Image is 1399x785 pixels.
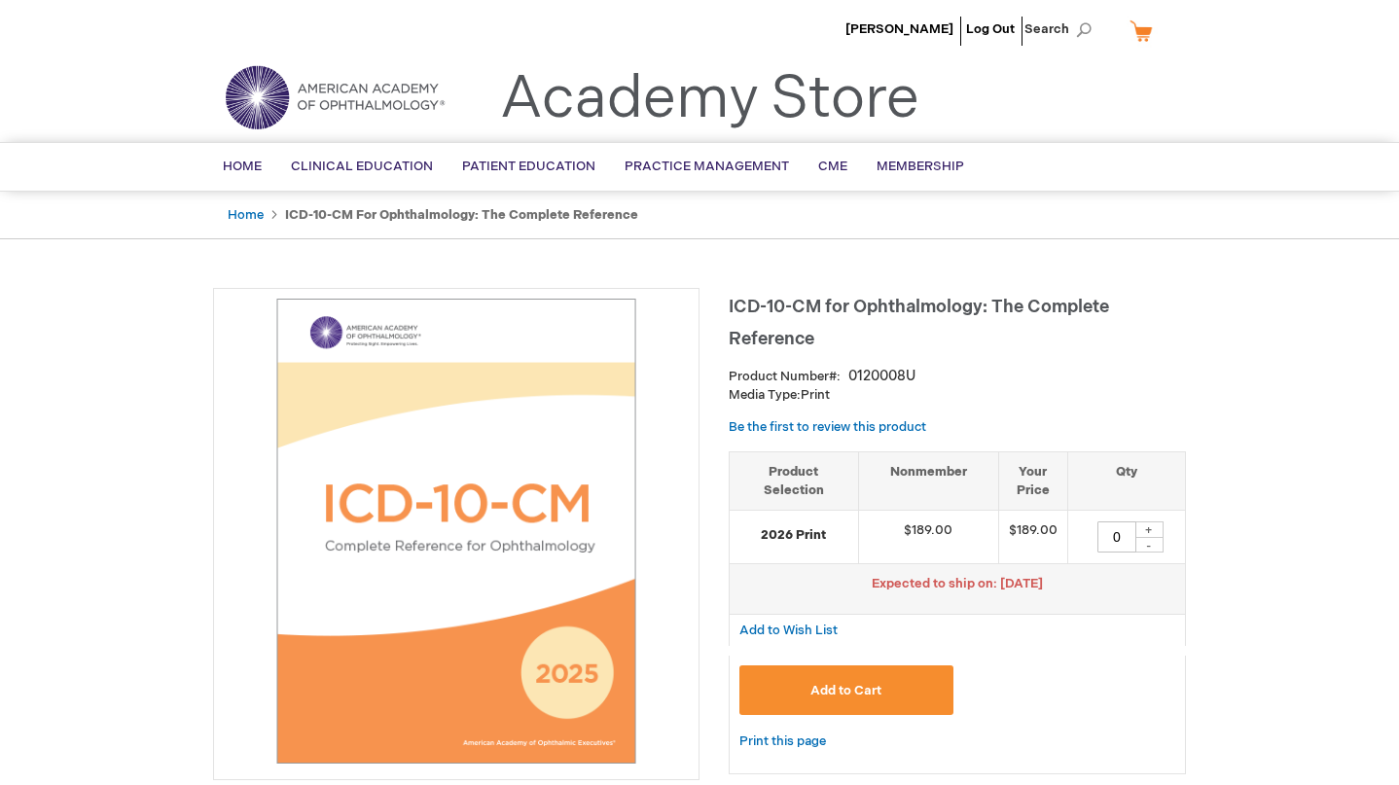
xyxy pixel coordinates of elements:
th: Nonmember [858,451,998,510]
td: $189.00 [858,511,998,564]
span: Patient Education [462,159,595,174]
a: Print this page [739,730,826,754]
button: Add to Cart [739,665,953,715]
span: CME [818,159,847,174]
a: Academy Store [500,64,919,134]
th: Product Selection [730,451,858,510]
span: Clinical Education [291,159,433,174]
strong: Product Number [729,369,841,384]
td: $189.00 [998,511,1067,564]
span: Practice Management [625,159,789,174]
th: Your Price [998,451,1067,510]
input: Qty [1097,521,1136,553]
span: Expected to ship on: [DATE] [872,576,1043,591]
span: Add to Cart [810,683,881,698]
div: + [1134,521,1164,538]
div: - [1134,537,1164,553]
img: ICD-10-CM for Ophthalmology: The Complete Reference [224,299,689,764]
a: Be the first to review this product [729,419,926,435]
a: Add to Wish List [739,622,838,638]
strong: Media Type: [729,387,801,403]
a: Home [228,207,264,223]
span: Add to Wish List [739,623,838,638]
span: ICD-10-CM for Ophthalmology: The Complete Reference [729,297,1109,349]
a: Log Out [966,21,1015,37]
span: Search [1024,10,1098,49]
a: [PERSON_NAME] [845,21,953,37]
strong: 2026 Print [739,526,848,545]
p: Print [729,386,1186,405]
th: Qty [1067,451,1185,510]
div: 0120008U [848,367,915,386]
span: Membership [877,159,964,174]
span: Home [223,159,262,174]
strong: ICD-10-CM for Ophthalmology: The Complete Reference [285,207,638,223]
